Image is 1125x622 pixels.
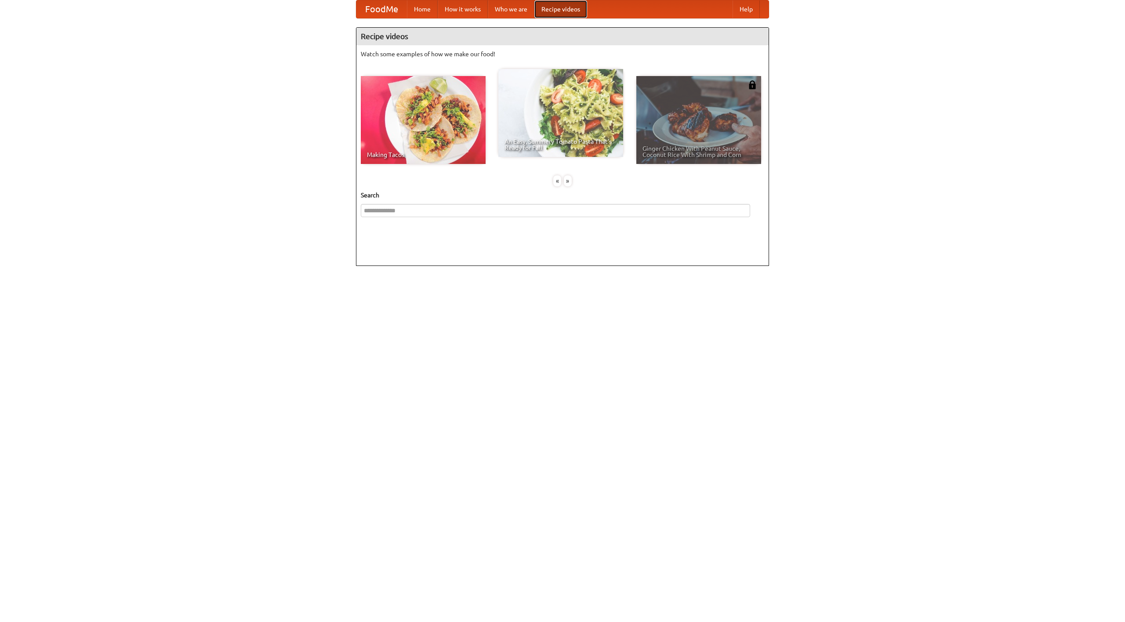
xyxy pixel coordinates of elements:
a: Home [407,0,438,18]
a: Help [733,0,760,18]
h5: Search [361,191,764,200]
div: » [564,175,572,186]
div: « [553,175,561,186]
a: Making Tacos [361,76,486,164]
h4: Recipe videos [356,28,769,45]
a: Who we are [488,0,534,18]
a: An Easy, Summery Tomato Pasta That's Ready for Fall [498,69,623,157]
span: An Easy, Summery Tomato Pasta That's Ready for Fall [504,138,617,151]
a: How it works [438,0,488,18]
a: FoodMe [356,0,407,18]
img: 483408.png [748,80,757,89]
span: Making Tacos [367,152,479,158]
p: Watch some examples of how we make our food! [361,50,764,58]
a: Recipe videos [534,0,587,18]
